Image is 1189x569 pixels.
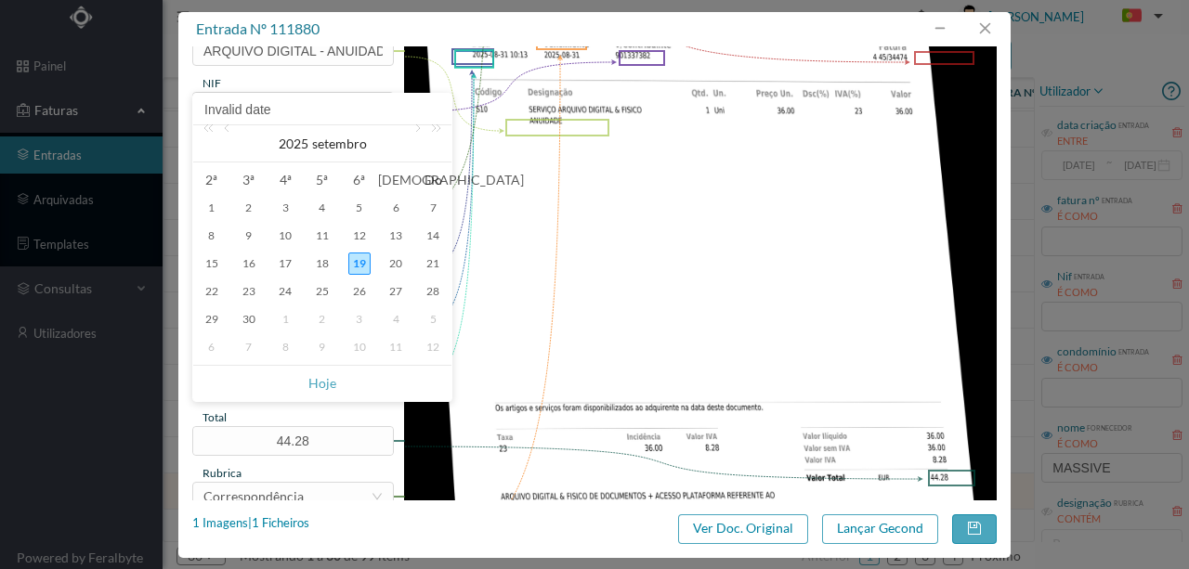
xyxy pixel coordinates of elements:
[385,336,407,358] div: 11
[304,194,341,222] td: 4 de setembro de 2025
[822,514,938,544] button: Lançar Gecond
[422,197,444,219] div: 7
[341,166,378,194] th: Sex
[193,166,230,194] th: Seg
[196,19,320,37] span: entrada nº 111880
[1107,2,1170,32] button: PT
[378,305,415,333] td: 4 de outubro de 2025
[311,197,333,219] div: 4
[348,252,371,275] div: 19
[201,252,223,275] div: 15
[230,172,268,188] span: 3ª
[304,305,341,333] td: 2 de outubro de 2025
[378,166,415,194] th: Sáb
[193,250,230,278] td: 15 de setembro de 2025
[238,336,260,358] div: 7
[267,222,304,250] td: 10 de setembro de 2025
[414,305,451,333] td: 5 de outubro de 2025
[378,222,415,250] td: 13 de setembro de 2025
[385,308,407,330] div: 4
[230,333,268,361] td: 7 de outubro de 2025
[310,125,369,162] a: setembro
[203,466,242,480] span: rubrica
[341,222,378,250] td: 12 de setembro de 2025
[422,336,444,358] div: 12
[422,308,444,330] div: 5
[203,483,304,511] div: Correspondência
[201,197,223,219] div: 1
[230,250,268,278] td: 16 de setembro de 2025
[203,410,227,424] span: total
[341,333,378,361] td: 10 de outubro de 2025
[267,305,304,333] td: 1 de outubro de 2025
[341,250,378,278] td: 19 de setembro de 2025
[267,333,304,361] td: 8 de outubro de 2025
[267,194,304,222] td: 3 de setembro de 2025
[422,225,444,247] div: 14
[378,250,415,278] td: 20 de setembro de 2025
[274,225,296,247] div: 10
[341,172,378,188] span: 6ª
[348,280,371,303] div: 26
[372,491,383,502] i: icon: down
[304,222,341,250] td: 11 de setembro de 2025
[348,336,371,358] div: 10
[414,172,451,188] span: Do
[238,280,260,303] div: 23
[414,166,451,194] th: Dom
[274,197,296,219] div: 3
[348,197,371,219] div: 5
[193,194,230,222] td: 1 de setembro de 2025
[414,333,451,361] td: 12 de outubro de 2025
[193,222,230,250] td: 8 de setembro de 2025
[274,336,296,358] div: 8
[304,166,341,194] th: Qui
[311,336,333,358] div: 9
[230,305,268,333] td: 30 de setembro de 2025
[311,280,333,303] div: 25
[385,197,407,219] div: 6
[422,252,444,275] div: 21
[230,278,268,305] td: 23 de setembro de 2025
[304,250,341,278] td: 18 de setembro de 2025
[238,252,260,275] div: 16
[311,225,333,247] div: 11
[193,172,230,188] span: 2ª
[201,225,223,247] div: 8
[678,514,808,544] button: Ver Doc. Original
[385,225,407,247] div: 13
[274,252,296,275] div: 17
[220,125,237,162] a: Mês anterior (PageUp)
[341,194,378,222] td: 5 de setembro de 2025
[238,197,260,219] div: 2
[267,250,304,278] td: 17 de setembro de 2025
[308,366,336,401] a: Hoje
[414,194,451,222] td: 7 de setembro de 2025
[267,278,304,305] td: 24 de setembro de 2025
[274,280,296,303] div: 24
[193,333,230,361] td: 6 de outubro de 2025
[408,125,425,162] a: Mês seguinte (PageDown)
[238,225,260,247] div: 9
[238,308,260,330] div: 30
[385,280,407,303] div: 27
[200,125,224,162] a: Ano anterior (Control + left)
[341,305,378,333] td: 3 de outubro de 2025
[341,278,378,305] td: 26 de setembro de 2025
[193,278,230,305] td: 22 de setembro de 2025
[274,308,296,330] div: 1
[378,172,415,188] span: [DEMOGRAPHIC_DATA]
[203,76,221,90] span: NIF
[422,280,444,303] div: 28
[193,305,230,333] td: 29 de setembro de 2025
[201,308,223,330] div: 29
[277,125,310,162] a: 2025
[378,194,415,222] td: 6 de setembro de 2025
[201,336,223,358] div: 6
[348,308,371,330] div: 3
[378,333,415,361] td: 11 de outubro de 2025
[304,172,341,188] span: 5ª
[304,278,341,305] td: 25 de setembro de 2025
[201,280,223,303] div: 22
[311,252,333,275] div: 18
